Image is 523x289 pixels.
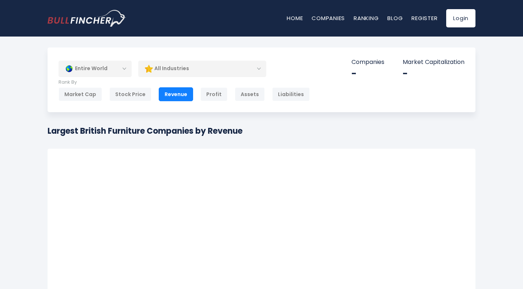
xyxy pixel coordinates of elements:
[403,68,464,79] div: -
[272,87,310,101] div: Liabilities
[138,60,266,77] div: All Industries
[59,79,310,85] p: Rank By
[446,9,475,27] a: Login
[48,10,126,27] a: Go to homepage
[159,87,193,101] div: Revenue
[48,125,242,137] h1: Largest British Furniture Companies by Revenue
[403,58,464,66] p: Market Capitalization
[411,14,437,22] a: Register
[287,14,303,22] a: Home
[354,14,379,22] a: Ranking
[109,87,151,101] div: Stock Price
[387,14,403,22] a: Blog
[312,14,345,22] a: Companies
[351,68,384,79] div: -
[59,60,132,77] div: Entire World
[351,58,384,66] p: Companies
[59,87,102,101] div: Market Cap
[48,10,126,27] img: bullfincher logo
[235,87,265,101] div: Assets
[200,87,227,101] div: Profit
